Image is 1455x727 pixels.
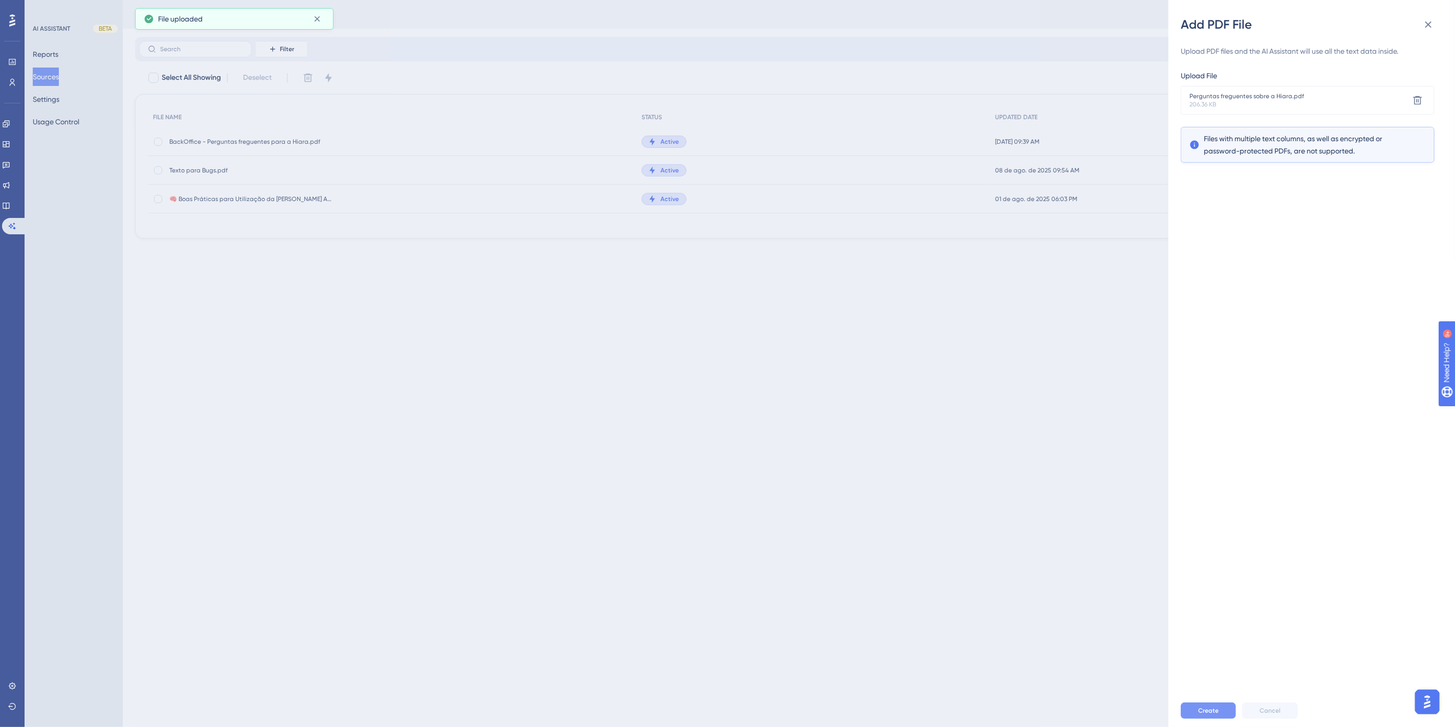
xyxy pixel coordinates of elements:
div: Add PDF File [1181,16,1443,33]
div: Upload File [1181,70,1435,82]
span: File uploaded [158,13,203,25]
span: Files with multiple text columns, as well as encrypted or password-protected PDFs, are not suppor... [1204,133,1412,157]
span: Cancel [1260,707,1281,715]
span: Perguntas freguentes sobre a Hiara.pdf [1189,92,1304,100]
span: 206.36 KB [1189,100,1304,108]
div: Upload PDF files and the AI Assistant will use all the text data inside. [1181,45,1435,57]
span: Need Help? [24,3,64,15]
button: Create [1181,702,1236,719]
button: Cancel [1242,702,1298,719]
span: Create [1198,707,1219,715]
div: 9+ [69,5,75,13]
iframe: UserGuiding AI Assistant Launcher [1412,687,1443,717]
